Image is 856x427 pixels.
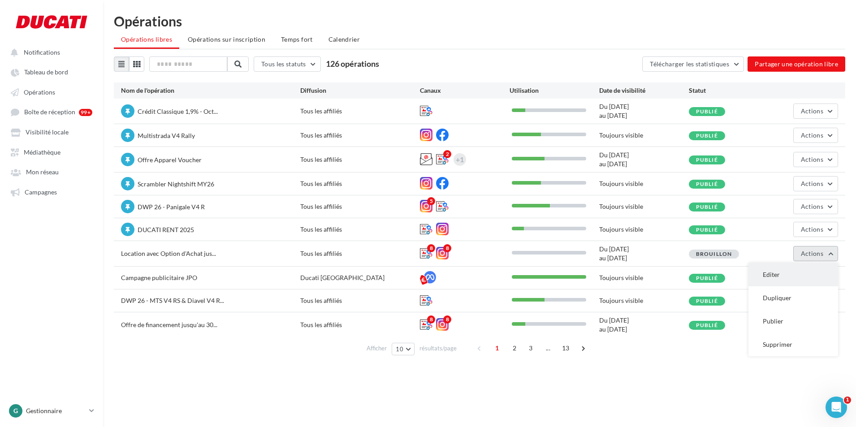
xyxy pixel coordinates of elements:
[261,60,306,68] span: Tous les statuts
[443,315,451,323] div: 8
[443,150,451,158] div: 2
[138,108,218,115] span: Crédit Classique 1,9% - Oct...
[138,132,195,139] span: Multistrada V4 Rally
[396,345,403,353] span: 10
[558,341,573,355] span: 13
[826,397,847,418] iframe: Intercom live chat
[5,164,98,180] a: Mon réseau
[300,249,420,258] div: Tous les affiliés
[24,88,55,96] span: Opérations
[427,197,435,205] div: 5
[188,35,265,43] span: Opérations sur inscription
[696,203,718,210] span: Publié
[300,225,420,234] div: Tous les affiliés
[300,107,420,116] div: Tous les affiliés
[793,246,838,261] button: Actions
[138,156,202,164] span: Offre Apparel Voucher
[801,203,823,210] span: Actions
[748,263,838,286] button: Editer
[793,104,838,119] button: Actions
[510,86,599,95] div: Utilisation
[5,64,98,80] a: Tableau de bord
[696,156,718,163] span: Publié
[300,273,420,282] div: Ducati [GEOGRAPHIC_DATA]
[138,226,194,233] span: DUCATI RENT 2025
[599,296,689,305] div: Toujours visible
[300,296,420,305] div: Tous les affiliés
[79,109,92,116] div: 99+
[300,320,420,329] div: Tous les affiliés
[121,297,224,304] span: DWP 26 - MTS V4 RS & Diavel V4 R...
[26,406,86,415] p: Gestionnaire
[599,225,689,234] div: Toujours visible
[138,203,205,211] span: DWP 26 - Panigale V4 R
[801,225,823,233] span: Actions
[121,250,216,257] span: Location avec Option d'Achat jus...
[696,226,718,233] span: Publié
[5,144,98,160] a: Médiathèque
[541,341,555,355] span: ...
[24,108,75,116] span: Boîte de réception
[300,179,420,188] div: Tous les affiliés
[793,128,838,143] button: Actions
[367,344,387,353] span: Afficher
[793,199,838,214] button: Actions
[26,168,59,176] span: Mon réseau
[801,155,823,163] span: Actions
[419,344,457,353] span: résultats/page
[801,180,823,187] span: Actions
[599,86,689,95] div: Date de visibilité
[689,86,778,95] div: Statut
[26,129,69,136] span: Visibilité locale
[5,184,98,200] a: Campagnes
[599,102,689,120] div: Du [DATE] au [DATE]
[599,179,689,188] div: Toujours visible
[599,202,689,211] div: Toujours visible
[507,341,522,355] span: 2
[748,286,838,310] button: Dupliquer
[696,250,732,257] span: Brouillon
[24,69,68,76] span: Tableau de bord
[490,341,504,355] span: 1
[748,333,838,356] button: Supprimer
[696,275,718,281] span: Publié
[599,316,689,334] div: Du [DATE] au [DATE]
[844,397,851,404] span: 1
[254,56,321,72] button: Tous les statuts
[523,341,538,355] span: 3
[24,148,61,156] span: Médiathèque
[5,44,94,60] button: Notifications
[696,108,718,115] span: Publié
[420,86,510,95] div: Canaux
[300,202,420,211] div: Tous les affiliés
[13,406,18,415] span: G
[801,250,823,257] span: Actions
[300,131,420,140] div: Tous les affiliés
[599,151,689,168] div: Du [DATE] au [DATE]
[696,132,718,139] span: Publié
[599,273,689,282] div: Toujours visible
[114,14,845,28] div: Opérations
[392,343,415,355] button: 10
[121,321,217,328] span: Offre de financement jusqu'au 30...
[138,180,214,188] span: Scrambler Nightshift MY26
[801,131,823,139] span: Actions
[793,152,838,167] button: Actions
[25,188,57,196] span: Campagnes
[642,56,744,72] button: Télécharger les statistiques
[801,107,823,115] span: Actions
[748,56,845,72] button: Partager une opération libre
[599,245,689,263] div: Du [DATE] au [DATE]
[5,84,98,100] a: Opérations
[24,48,60,56] span: Notifications
[5,124,98,140] a: Visibilité locale
[121,86,300,95] div: Nom de l'opération
[121,274,197,281] span: Campagne publicitaire JPO
[427,244,435,252] div: 8
[696,181,718,187] span: Publié
[7,402,96,419] a: G Gestionnaire
[300,86,420,95] div: Diffusion
[456,153,464,166] div: +1
[599,131,689,140] div: Toujours visible
[5,104,98,120] a: Boîte de réception 99+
